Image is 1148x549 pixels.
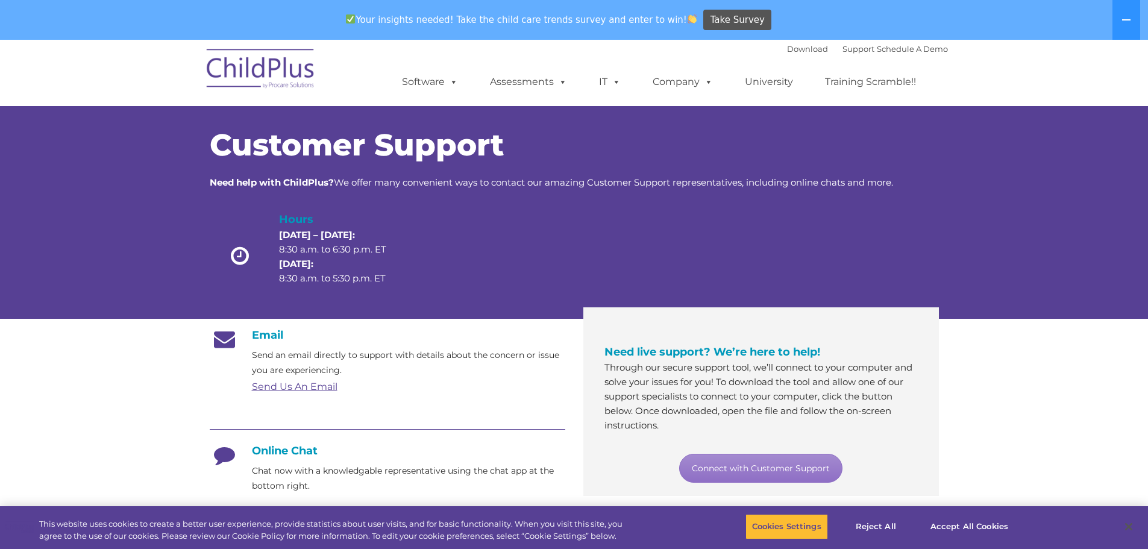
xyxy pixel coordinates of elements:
[279,228,407,286] p: 8:30 a.m. to 6:30 p.m. ET 8:30 a.m. to 5:30 p.m. ET
[346,14,355,24] img: ✅
[478,70,579,94] a: Assessments
[838,514,914,539] button: Reject All
[787,44,948,54] font: |
[641,70,725,94] a: Company
[252,348,565,378] p: Send an email directly to support with details about the concern or issue you are experiencing.
[252,463,565,494] p: Chat now with a knowledgable representative using the chat app at the bottom right.
[787,44,828,54] a: Download
[745,514,828,539] button: Cookies Settings
[604,345,820,359] span: Need live support? We’re here to help!
[39,518,632,542] div: This website uses cookies to create a better user experience, provide statistics about user visit...
[587,70,633,94] a: IT
[842,44,874,54] a: Support
[924,514,1015,539] button: Accept All Cookies
[279,258,313,269] strong: [DATE]:
[341,8,702,31] span: Your insights needed! Take the child care trends survey and enter to win!
[201,40,321,101] img: ChildPlus by Procare Solutions
[733,70,805,94] a: University
[703,10,771,31] a: Take Survey
[252,381,337,392] a: Send Us An Email
[210,177,893,188] span: We offer many convenient ways to contact our amazing Customer Support representatives, including ...
[279,229,355,240] strong: [DATE] – [DATE]:
[210,177,334,188] strong: Need help with ChildPlus?
[877,44,948,54] a: Schedule A Demo
[679,454,842,483] a: Connect with Customer Support
[813,70,928,94] a: Training Scramble!!
[390,70,470,94] a: Software
[710,10,765,31] span: Take Survey
[210,127,504,163] span: Customer Support
[604,360,918,433] p: Through our secure support tool, we’ll connect to your computer and solve your issues for you! To...
[1115,513,1142,540] button: Close
[279,211,407,228] h4: Hours
[688,14,697,24] img: 👏
[210,328,565,342] h4: Email
[210,444,565,457] h4: Online Chat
